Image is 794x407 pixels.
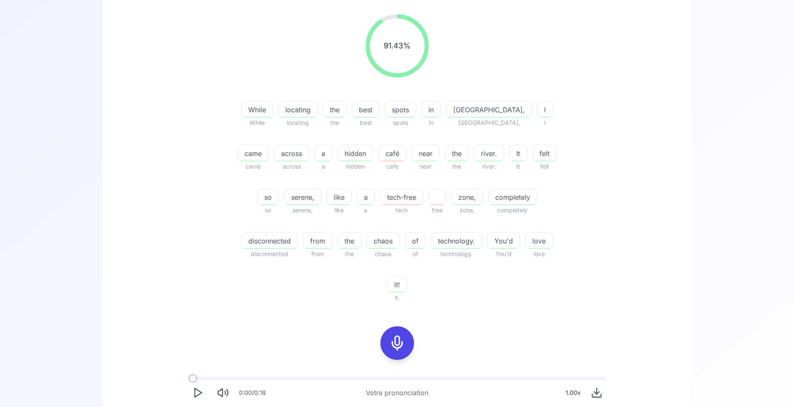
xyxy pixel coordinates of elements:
[258,192,279,202] span: so
[366,232,400,249] button: chaos
[357,192,374,202] span: a
[446,105,531,115] span: [GEOGRAPHIC_DATA],
[303,236,332,246] span: from
[428,205,446,215] span: free
[379,148,406,159] span: café
[526,236,552,246] span: love
[239,388,266,397] div: 0:00 / 0:18
[474,148,504,159] span: river.
[327,188,352,205] button: like
[445,161,469,172] span: the
[357,205,375,215] span: a
[378,161,406,172] span: cafe
[242,105,273,115] span: While
[274,145,309,161] button: across
[323,101,347,118] button: the
[385,105,416,115] span: spots
[237,161,269,172] span: came
[238,148,268,159] span: came
[562,384,584,401] div: 1.00 x
[380,205,423,215] span: tech
[241,118,273,128] span: While
[279,105,317,115] span: locating
[525,232,553,249] button: love
[509,161,527,172] span: It
[412,161,440,172] span: near
[445,148,468,159] span: the
[451,192,483,202] span: zone,
[387,276,407,293] button: it!
[380,192,423,202] span: tech-free
[241,232,298,249] button: disconnected
[366,388,428,398] div: Votre prononciation
[488,188,537,205] button: completely
[241,249,298,259] span: disconnected
[387,293,407,303] span: it.
[242,236,297,246] span: disconnected
[412,148,439,159] span: near
[323,118,347,128] span: the
[338,148,373,159] span: hidden
[431,249,482,259] span: technology.
[384,40,411,52] span: 91.43 %
[189,383,207,402] button: Play
[474,161,504,172] span: river.
[314,161,332,172] span: a
[431,232,482,249] button: technology.
[446,101,532,118] button: [GEOGRAPHIC_DATA],
[274,161,309,172] span: across
[337,161,373,172] span: hidden
[445,145,469,161] button: the
[327,192,351,202] span: like
[488,205,537,215] span: completely
[421,118,441,128] span: in
[421,101,441,118] button: in
[388,280,407,290] span: it!
[487,232,520,249] button: You'd
[352,118,380,128] span: best
[278,118,318,128] span: locating
[537,101,553,118] button: I
[405,232,426,249] button: of
[587,383,606,402] button: Download audio
[451,205,483,215] span: zone,
[451,188,483,205] button: zone,
[412,145,440,161] button: near
[474,145,504,161] button: river.
[237,145,269,161] button: came
[431,236,482,246] span: technology.
[532,145,557,161] button: felt
[366,249,400,259] span: chaos
[327,205,352,215] span: like
[257,205,279,215] span: so
[367,236,399,246] span: chaos
[338,236,361,246] span: the
[278,101,318,118] button: locating
[380,188,423,205] button: tech-free
[284,192,321,202] span: serene,
[532,161,557,172] span: felt
[533,148,556,159] span: felt
[510,148,527,159] span: It
[337,249,361,259] span: the
[385,101,416,118] button: spots
[489,192,537,202] span: completely
[241,101,273,118] button: While
[314,145,332,161] button: a
[303,232,332,249] button: from
[537,105,552,115] span: I
[274,148,309,159] span: across
[357,188,375,205] button: a
[405,249,426,259] span: of
[487,249,520,259] span: You'd
[537,118,553,128] span: I
[488,236,520,246] span: You'd
[352,101,380,118] button: best
[525,249,553,259] span: love
[257,188,279,205] button: so
[284,188,321,205] button: serene,
[323,105,346,115] span: the
[378,145,406,161] button: café
[303,249,332,259] span: from
[352,105,379,115] span: best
